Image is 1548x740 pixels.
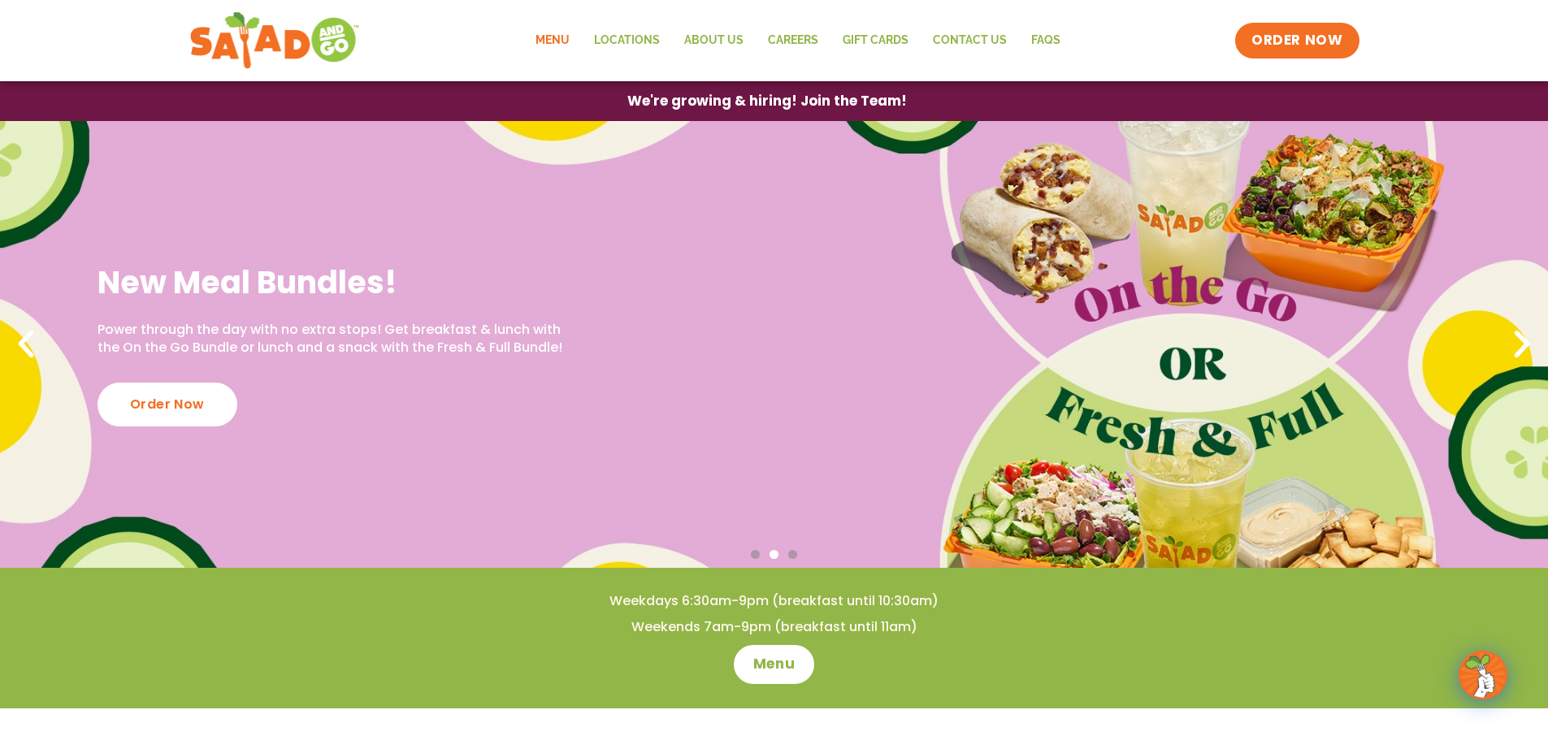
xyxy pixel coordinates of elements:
[33,618,1515,636] h4: Weekends 7am-9pm (breakfast until 11am)
[756,22,830,59] a: Careers
[1019,22,1073,59] a: FAQs
[98,262,576,302] h2: New Meal Bundles!
[921,22,1019,59] a: Contact Us
[734,645,814,684] a: Menu
[98,383,237,426] div: Order Now
[8,327,44,362] div: Previous slide
[582,22,672,59] a: Locations
[788,550,797,559] span: Go to slide 3
[753,655,795,674] span: Menu
[1235,23,1359,58] a: ORDER NOW
[98,321,576,357] p: Power through the day with no extra stops! Get breakfast & lunch with the On the Go Bundle or lun...
[770,550,778,559] span: Go to slide 2
[523,22,582,59] a: Menu
[33,592,1515,610] h4: Weekdays 6:30am-9pm (breakfast until 10:30am)
[603,82,931,120] a: We're growing & hiring! Join the Team!
[751,550,760,559] span: Go to slide 1
[189,8,361,73] img: new-SAG-logo-768×292
[1251,31,1342,50] span: ORDER NOW
[672,22,756,59] a: About Us
[830,22,921,59] a: GIFT CARDS
[1460,652,1506,698] img: wpChatIcon
[627,94,907,108] span: We're growing & hiring! Join the Team!
[1504,327,1540,362] div: Next slide
[523,22,1073,59] nav: Menu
